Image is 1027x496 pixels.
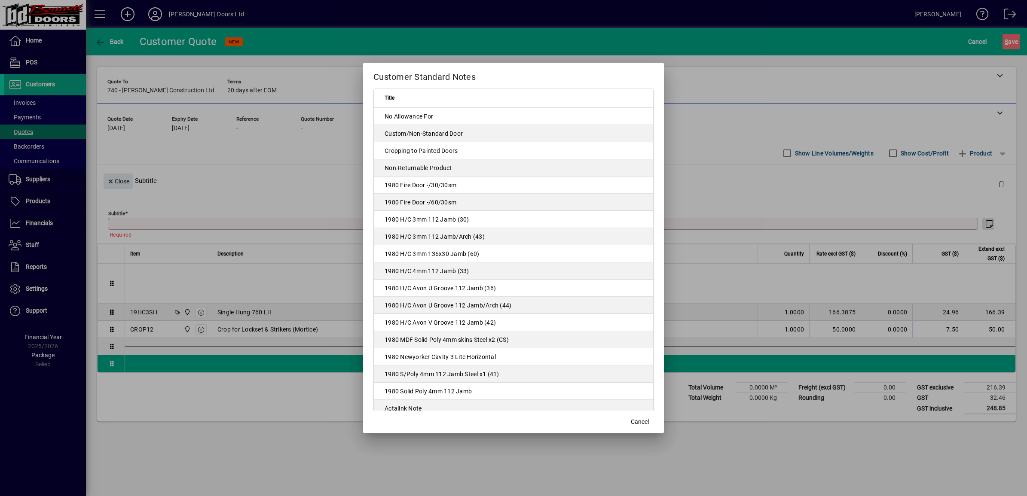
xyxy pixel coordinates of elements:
td: 1980 H/C 3mm 112 Jamb (30) [374,211,653,228]
td: 1980 H/C Avon U Groove 112 Jamb/Arch (44) [374,297,653,314]
td: 1980 Solid Poly 4mm 112 Jamb [374,383,653,400]
h2: Customer Standard Notes [363,63,664,88]
td: 1980 H/C Avon U Groove 112 Jamb (36) [374,280,653,297]
td: 1980 S/Poly 4mm 112 Jamb Steel x1 (41) [374,365,653,383]
td: 1980 MDF Solid Poly 4mm skins Steel x2 (CS) [374,331,653,348]
td: 1980 Fire Door -/60/30sm [374,194,653,211]
td: 1980 H/C 4mm 112 Jamb (33) [374,262,653,280]
td: 1980 Newyorker Cavity 3 Lite Horizontal [374,348,653,365]
td: Non-Returnable Product [374,159,653,176]
td: 1980 H/C Avon V Groove 112 Jamb (42) [374,314,653,331]
span: Title [385,93,394,103]
td: No Allowance For [374,108,653,125]
td: Actalink Note [374,400,653,417]
span: Cancel [631,417,649,426]
td: 1980 H/C 3mm 112 Jamb/Arch (43) [374,228,653,245]
td: 1980 Fire Door -/30/30sm [374,176,653,194]
td: Custom/Non-Standard Door [374,125,653,142]
td: Cropping to Painted Doors [374,142,653,159]
td: 1980 H/C 3mm 136x30 Jamb (60) [374,245,653,262]
button: Cancel [626,414,654,430]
